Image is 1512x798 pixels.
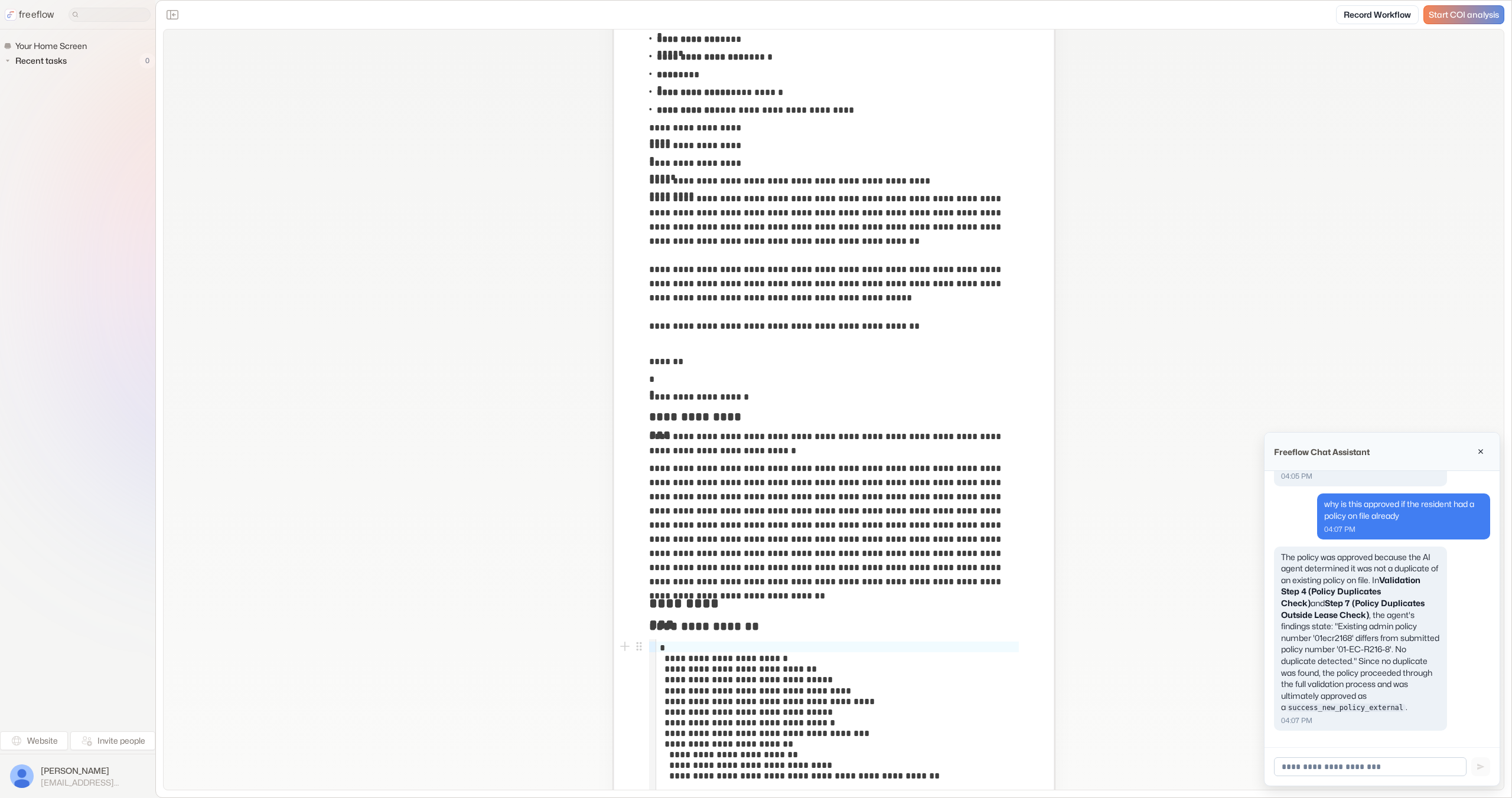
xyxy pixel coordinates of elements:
a: freeflow [5,8,54,22]
p: Freeflow Chat Assistant [1274,446,1370,458]
span: why is this approved if the resident had a policy on file already [1324,499,1474,521]
span: Recent tasks [13,55,70,67]
button: Send message [1471,757,1490,776]
strong: Step 7 (Policy Duplicates Outside Lease Check) [1281,598,1425,620]
button: [PERSON_NAME][EMAIL_ADDRESS][DOMAIN_NAME] [7,761,148,791]
button: Recent tasks [4,54,71,68]
button: Close chat [1471,442,1490,461]
a: Your Home Screen [4,39,92,53]
span: 0 [139,53,155,68]
button: Add block [618,639,632,653]
span: Your Home Screen [13,40,90,52]
code: success_new_policy_external [1286,704,1406,712]
p: freeflow [19,8,54,22]
button: Invite people [70,731,155,750]
button: Close the sidebar [163,5,182,24]
span: [EMAIL_ADDRESS][DOMAIN_NAME] [41,777,145,788]
button: Open block menu [632,639,646,653]
a: Record Workflow [1336,5,1419,24]
span: In and , the agent's findings state: "Existing admin policy number '01ecr2168' differs from submi... [1281,575,1439,666]
span: [PERSON_NAME] [41,765,145,777]
p: 04:07 PM [1324,524,1483,535]
span: Since no duplicate was found, the policy proceeded through the full validation process and was ul... [1281,656,1432,712]
span: Start COI analysis [1429,10,1499,20]
img: profile [10,764,34,788]
a: Start COI analysis [1423,5,1504,24]
p: 04:05 PM [1281,471,1440,482]
span: The policy was approved because the AI agent determined it was not a duplicate of an existing pol... [1281,552,1438,585]
p: 04:07 PM [1281,715,1440,726]
strong: Validation Step 4 (Policy Duplicates Check) [1281,575,1420,608]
